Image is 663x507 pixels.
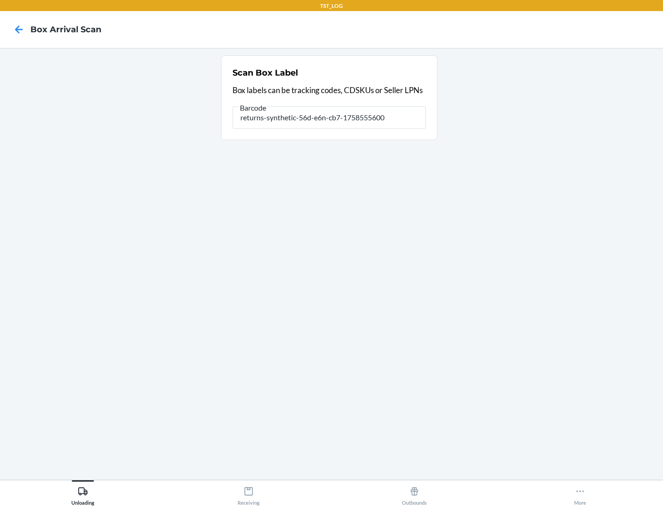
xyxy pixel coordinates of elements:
h4: Box Arrival Scan [30,24,101,35]
button: More [497,480,663,506]
p: Box labels can be tracking codes, CDSKUs or Seller LPNs [233,84,426,96]
div: More [574,483,586,506]
span: Barcode [238,103,268,112]
button: Outbounds [331,480,497,506]
div: Outbounds [402,483,427,506]
h2: Scan Box Label [233,67,298,79]
p: TST_LOG [320,2,343,10]
input: Barcode [233,106,426,129]
div: Receiving [238,483,260,506]
button: Receiving [166,480,331,506]
div: Unloading [71,483,94,506]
